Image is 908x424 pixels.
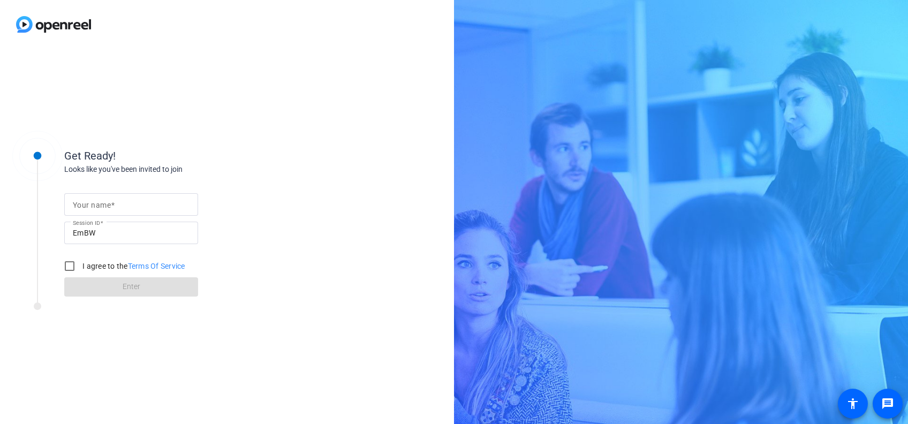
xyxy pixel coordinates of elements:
mat-label: Session ID [73,219,100,226]
label: I agree to the [80,261,185,271]
a: Terms Of Service [128,262,185,270]
mat-icon: accessibility [846,397,859,410]
mat-icon: message [881,397,894,410]
div: Get Ready! [64,148,278,164]
div: Looks like you've been invited to join [64,164,278,175]
mat-label: Your name [73,201,111,209]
